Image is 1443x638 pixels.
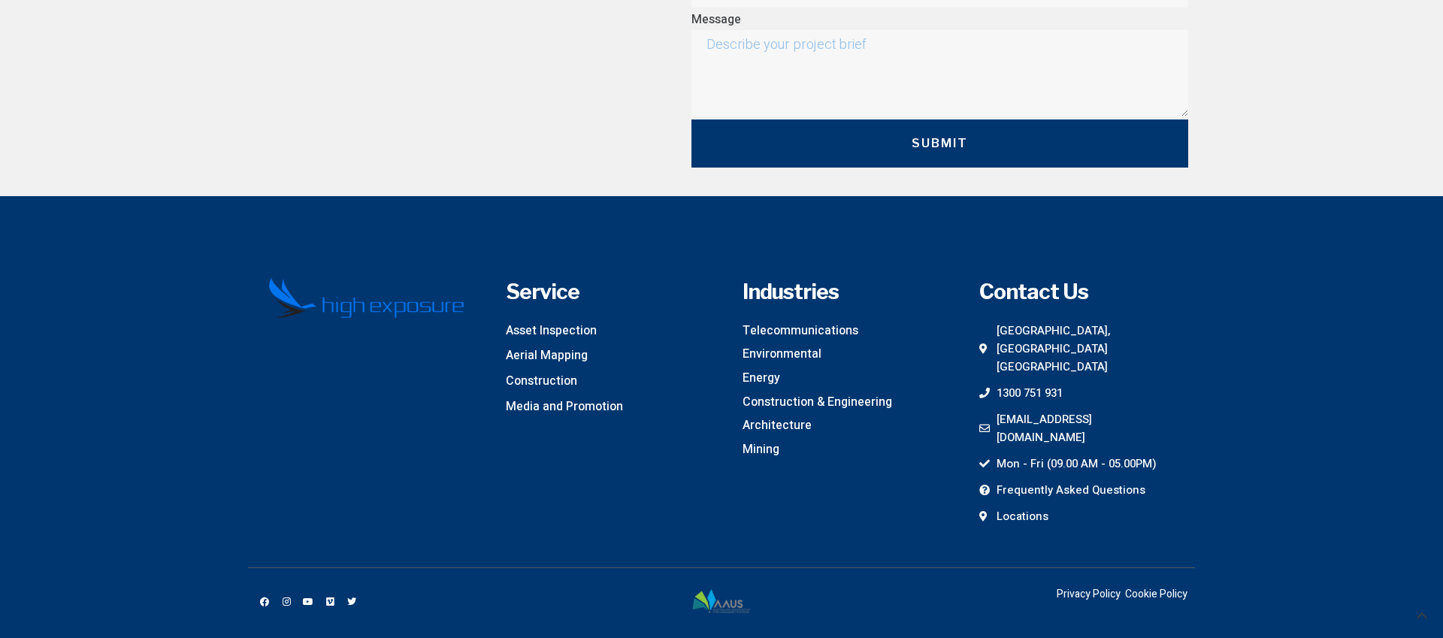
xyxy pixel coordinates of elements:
a: Cookie Policy [1125,586,1187,603]
span: Construction [506,372,577,392]
span: 1300 751 931 [993,384,1063,402]
a: Asset Inspection [506,322,700,341]
button: Submit [691,119,1189,168]
a: Aerial Mapping [506,346,700,366]
span: Media and Promotion [506,398,623,417]
a: Energy [743,369,937,389]
a: Media and Promotion [506,398,700,417]
span: [GEOGRAPHIC_DATA], [GEOGRAPHIC_DATA] [GEOGRAPHIC_DATA] [993,322,1175,376]
h4: Industries [743,277,937,307]
span: Energy [743,369,780,389]
a: [EMAIL_ADDRESS][DOMAIN_NAME] [979,410,1174,446]
a: Construction & Engineering [743,393,937,413]
a: Telecommunications [743,322,937,341]
span: Submit [912,135,968,153]
a: 1300 751 931 [979,384,1174,402]
h4: Service [506,277,700,307]
span: [EMAIL_ADDRESS][DOMAIN_NAME] [993,410,1175,446]
span: Frequently Asked Questions [993,481,1145,499]
span: Environmental [743,345,821,364]
span: Mining [743,440,779,460]
a: Environmental [743,345,937,364]
a: Architecture [743,416,937,436]
a: Construction [506,372,700,392]
span: Telecommunications [743,322,858,341]
a: Locations [979,507,1174,525]
span: Asset Inspection [506,322,597,341]
span: Aerial Mapping [506,346,588,366]
img: AAUS-logo_inline-colour [692,588,750,615]
a: Mining [743,440,937,460]
a: Privacy Policy [1057,586,1121,603]
a: Frequently Asked Questions [979,481,1174,499]
label: Message [691,11,741,30]
img: High Exposure Logo [269,277,464,318]
h4: Contact Us [979,277,1174,307]
span: Mon - Fri (09.00 AM - 05.00PM) [993,455,1157,473]
span: Locations [993,507,1048,525]
span: Architecture [743,416,812,436]
span: Construction & Engineering [743,393,892,413]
